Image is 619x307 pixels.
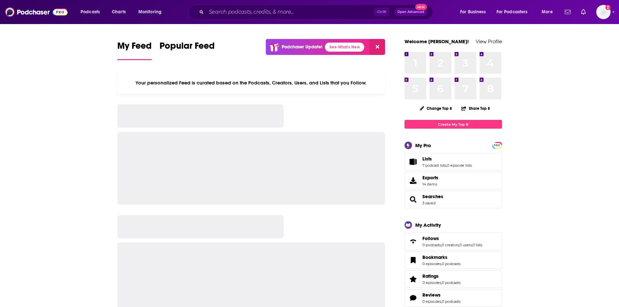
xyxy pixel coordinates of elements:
[422,156,432,162] span: Lists
[138,7,161,17] span: Monitoring
[496,7,528,17] span: For Podcasters
[422,273,439,279] span: Ratings
[415,142,431,148] div: My Pro
[472,243,472,247] span: ,
[442,299,460,304] a: 0 podcasts
[397,10,424,14] span: Open Advanced
[5,6,68,18] img: Podchaser - Follow, Share and Rate Podcasts
[441,243,442,247] span: ,
[160,40,215,55] span: Popular Feed
[422,182,438,186] span: 14 items
[422,273,460,279] a: Ratings
[493,143,501,147] a: PRO
[422,163,446,168] a: 7 podcast lists
[405,251,502,269] span: Bookmarks
[195,5,439,19] div: Search podcasts, credits, & more...
[407,256,420,265] a: Bookmarks
[460,7,486,17] span: For Business
[394,8,427,16] button: Open AdvancedNew
[596,5,611,19] img: User Profile
[117,40,152,55] span: My Feed
[407,293,420,302] a: Reviews
[422,280,441,285] a: 0 episodes
[605,5,611,10] svg: Add a profile image
[596,5,611,19] span: Logged in as luilaking
[407,157,420,166] a: Lists
[206,7,374,17] input: Search podcasts, credits, & more...
[422,299,441,304] a: 0 episodes
[461,102,490,115] button: Share Top 8
[76,7,108,17] button: open menu
[112,7,126,17] span: Charts
[422,175,438,181] span: Exports
[325,43,364,52] a: See What's New
[472,243,482,247] a: 0 lists
[422,236,482,241] a: Follows
[422,236,439,241] span: Follows
[407,176,420,185] span: Exports
[422,254,447,260] span: Bookmarks
[117,40,152,60] a: My Feed
[407,237,420,246] a: Follows
[459,243,459,247] span: ,
[405,153,502,171] span: Lists
[405,191,502,208] span: Searches
[442,280,460,285] a: 0 podcasts
[134,7,170,17] button: open menu
[160,40,215,60] a: Popular Feed
[407,275,420,284] a: Ratings
[415,222,441,228] div: My Activity
[422,156,472,162] a: Lists
[456,7,494,17] button: open menu
[442,243,459,247] a: 0 creators
[476,38,502,45] a: View Profile
[492,7,537,17] button: open menu
[422,254,460,260] a: Bookmarks
[405,289,502,307] span: Reviews
[405,38,469,45] a: Welcome [PERSON_NAME]!
[447,163,472,168] a: 0 episode lists
[442,262,460,266] a: 0 podcasts
[459,243,472,247] a: 0 users
[282,44,322,50] p: Podchaser Update!
[542,7,553,17] span: More
[537,7,561,17] button: open menu
[422,292,460,298] a: Reviews
[81,7,100,17] span: Podcasts
[415,4,427,10] span: New
[405,233,502,250] span: Follows
[117,72,385,94] div: Your personalized Feed is curated based on the Podcasts, Creators, Users, and Lists that you Follow.
[422,262,441,266] a: 0 episodes
[374,8,389,16] span: Ctrl K
[405,120,502,129] a: Create My Top 8
[108,7,130,17] a: Charts
[596,5,611,19] button: Show profile menu
[422,201,435,205] a: 3 saved
[422,194,443,199] a: Searches
[407,195,420,204] a: Searches
[405,172,502,189] a: Exports
[405,270,502,288] span: Ratings
[578,6,588,18] a: Show notifications dropdown
[562,6,573,18] a: Show notifications dropdown
[422,243,441,247] a: 0 podcasts
[422,292,441,298] span: Reviews
[416,104,456,112] button: Change Top 8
